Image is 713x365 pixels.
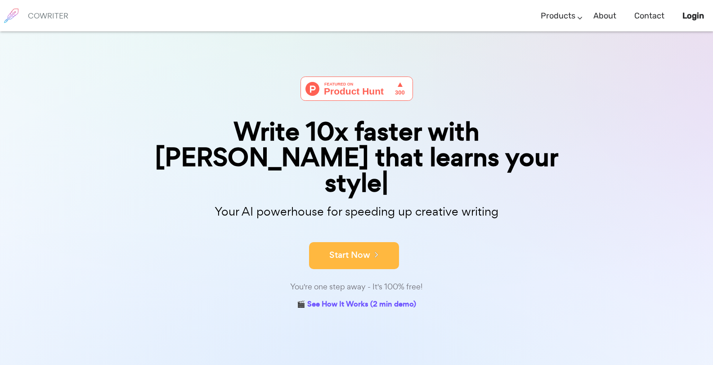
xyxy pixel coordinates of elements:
[682,11,704,21] b: Login
[309,242,399,269] button: Start Now
[593,3,616,29] a: About
[132,280,582,293] div: You're one step away - It's 100% free!
[297,298,416,312] a: 🎬 See How It Works (2 min demo)
[300,77,413,101] img: Cowriter - Your AI buddy for speeding up creative writing | Product Hunt
[682,3,704,29] a: Login
[132,119,582,196] div: Write 10x faster with [PERSON_NAME] that learns your style
[634,3,664,29] a: Contact
[132,202,582,221] p: Your AI powerhouse for speeding up creative writing
[541,3,575,29] a: Products
[28,12,68,20] h6: COWRITER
